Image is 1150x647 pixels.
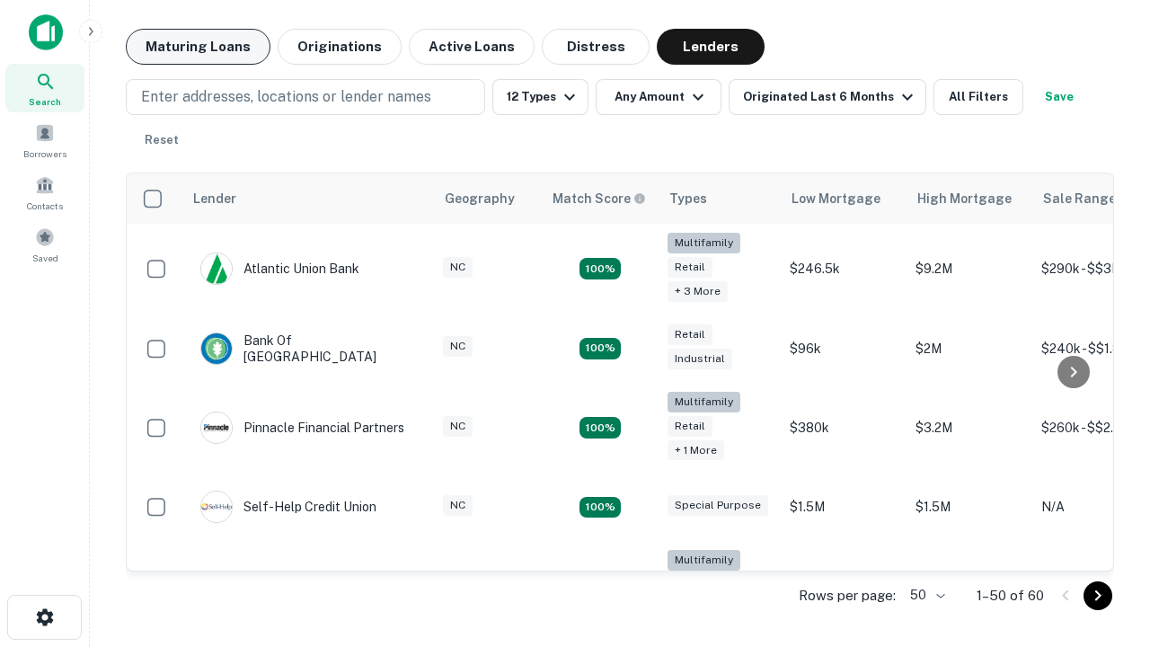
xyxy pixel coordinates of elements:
div: Self-help Credit Union [200,491,376,523]
td: $246.5k [781,224,907,315]
button: Go to next page [1084,581,1112,610]
button: Any Amount [596,79,721,115]
button: Lenders [657,29,765,65]
div: Retail [668,416,712,437]
button: Distress [542,29,650,65]
td: $380k [781,383,907,474]
div: Industrial [668,349,732,369]
th: High Mortgage [907,173,1032,224]
div: Geography [445,188,515,209]
div: Pinnacle Financial Partners [200,412,404,444]
div: Multifamily [668,550,740,571]
div: Matching Properties: 10, hasApolloMatch: undefined [579,258,621,279]
div: Matching Properties: 11, hasApolloMatch: undefined [579,497,621,518]
div: Special Purpose [668,495,768,516]
div: Matching Properties: 18, hasApolloMatch: undefined [579,417,621,439]
div: Retail [668,257,712,278]
td: $1.5M [781,473,907,541]
div: Multifamily [668,233,740,253]
div: + 3 more [668,281,728,302]
th: Lender [182,173,434,224]
p: Enter addresses, locations or lender names [141,86,431,108]
td: $1.5M [907,473,1032,541]
a: Contacts [5,168,84,217]
div: Atlantic Union Bank [200,253,359,285]
td: $9.2M [907,224,1032,315]
td: $3.2M [907,383,1032,474]
img: capitalize-icon.png [29,14,63,50]
div: High Mortgage [917,188,1012,209]
th: Geography [434,173,542,224]
div: Low Mortgage [792,188,880,209]
button: Reset [133,122,190,158]
div: NC [443,257,473,278]
p: 1–50 of 60 [977,585,1044,607]
a: Borrowers [5,116,84,164]
button: Maturing Loans [126,29,270,65]
div: + 1 more [668,440,724,461]
div: Multifamily [668,392,740,412]
img: picture [201,412,232,443]
div: Matching Properties: 15, hasApolloMatch: undefined [579,338,621,359]
td: $96k [781,315,907,383]
td: $3.2M [907,541,1032,632]
span: Search [29,94,61,109]
div: NC [443,416,473,437]
p: Rows per page: [799,585,896,607]
button: Save your search to get updates of matches that match your search criteria. [1031,79,1088,115]
span: Saved [32,251,58,265]
button: 12 Types [492,79,588,115]
div: Capitalize uses an advanced AI algorithm to match your search with the best lender. The match sco... [553,189,646,208]
div: Retail [668,324,712,345]
th: Low Mortgage [781,173,907,224]
button: All Filters [933,79,1023,115]
div: NC [443,495,473,516]
button: Originations [278,29,402,65]
div: Types [669,188,707,209]
span: Borrowers [23,146,66,161]
img: picture [201,492,232,522]
div: NC [443,336,473,357]
h6: Match Score [553,189,642,208]
div: Sale Range [1043,188,1116,209]
a: Saved [5,220,84,269]
div: Bank Of [GEOGRAPHIC_DATA] [200,332,416,365]
th: Capitalize uses an advanced AI algorithm to match your search with the best lender. The match sco... [542,173,659,224]
div: 50 [903,582,948,608]
th: Types [659,173,781,224]
div: Lender [193,188,236,209]
button: Enter addresses, locations or lender names [126,79,485,115]
a: Search [5,64,84,112]
img: picture [201,253,232,284]
td: $246k [781,541,907,632]
span: Contacts [27,199,63,213]
div: The Fidelity Bank [200,571,346,603]
button: Originated Last 6 Months [729,79,926,115]
td: $2M [907,315,1032,383]
iframe: Chat Widget [1060,503,1150,589]
img: picture [201,333,232,364]
div: Originated Last 6 Months [743,86,918,108]
button: Active Loans [409,29,535,65]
